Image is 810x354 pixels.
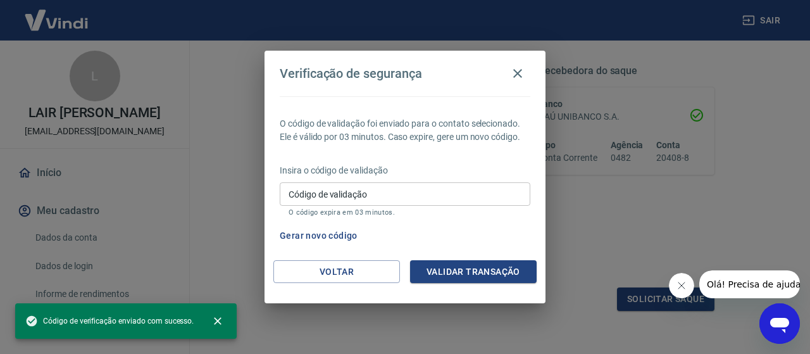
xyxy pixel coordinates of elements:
iframe: Botão para abrir a janela de mensagens [759,303,800,344]
button: Voltar [273,260,400,284]
iframe: Mensagem da empresa [699,270,800,298]
button: close [204,307,232,335]
span: Código de verificação enviado com sucesso. [25,315,194,327]
p: O código expira em 03 minutos. [289,208,521,217]
h4: Verificação de segurança [280,66,422,81]
iframe: Fechar mensagem [669,273,694,298]
button: Gerar novo código [275,224,363,248]
p: Insira o código de validação [280,164,530,177]
span: Olá! Precisa de ajuda? [8,9,106,19]
p: O código de validação foi enviado para o contato selecionado. Ele é válido por 03 minutos. Caso e... [280,117,530,144]
button: Validar transação [410,260,537,284]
